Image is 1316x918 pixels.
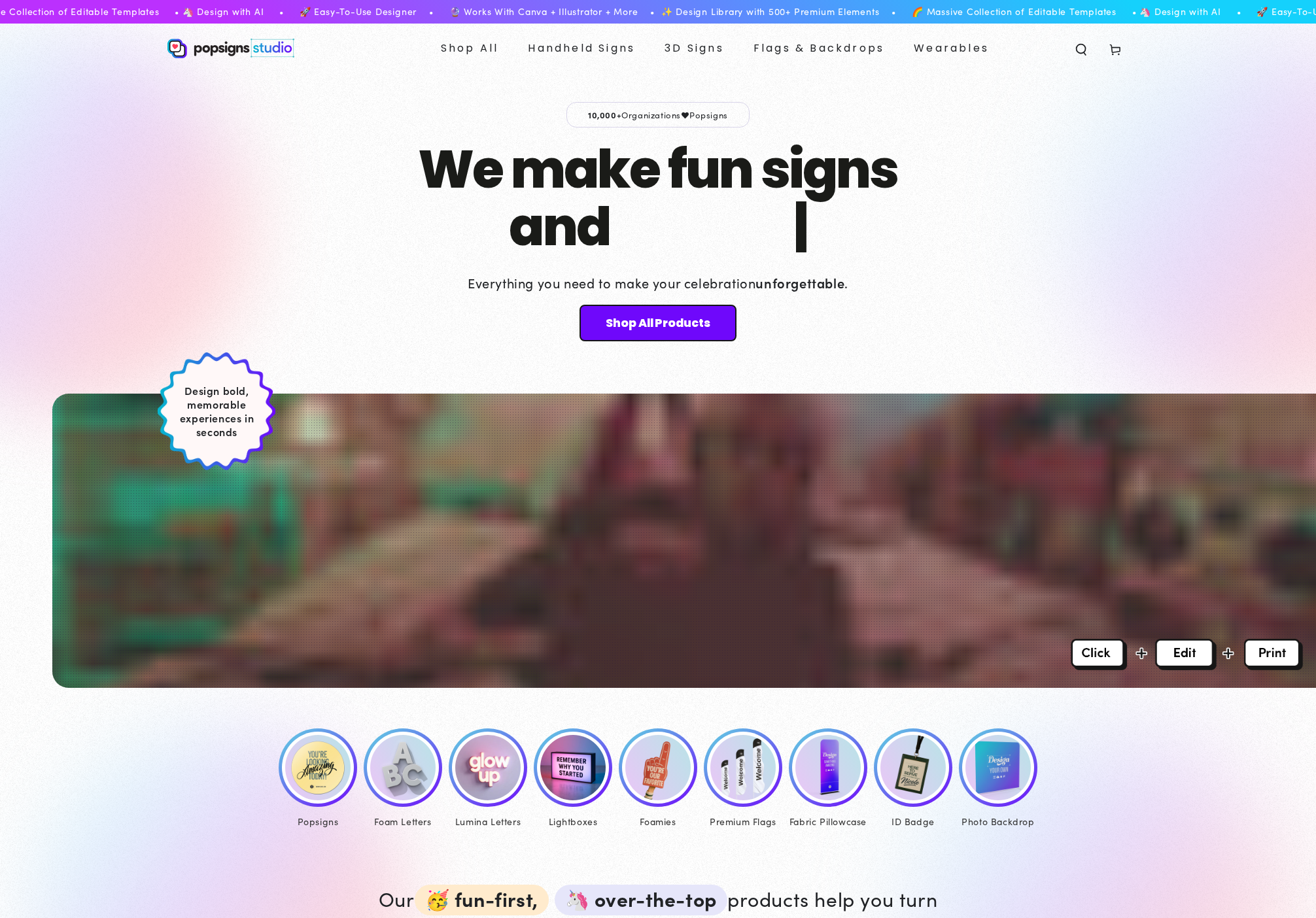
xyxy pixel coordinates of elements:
a: ID Badge ID Badge [871,728,956,830]
a: Lumina Lightboxes Lightboxes [530,728,615,830]
div: Lumina Letters [449,813,527,830]
strong: unforgettable [755,273,844,292]
div: Fabric Pillowcase [789,813,867,830]
a: Foam Letters Foam Letters [360,728,445,830]
span: Flags & Backdrops [753,39,884,58]
span: Shop All [441,39,499,58]
img: Popsigns Studio [167,39,294,58]
span: 10,000+ [588,109,621,120]
a: Popsigns Popsigns [275,728,360,830]
span: 🦄 over-the-top [555,885,727,915]
a: Photo Backdrop Photo Backdrop [956,728,1041,830]
a: Lumina Letters Lumina Letters [445,728,530,830]
img: Premium Feather Flags [710,735,776,800]
a: Foamies® Foamies [615,728,701,830]
img: Lumina Letters [455,735,521,800]
img: ID Badge [880,735,946,800]
img: Photo Backdrop [965,735,1031,800]
span: Handheld Signs [528,39,635,58]
p: Everything you need to make your celebration . [468,273,848,292]
span: so muc [610,190,794,263]
a: Shop All Products [580,305,736,341]
div: Foam Letters [364,813,442,830]
div: ID Badge [874,813,952,830]
img: Foam Letters [370,735,436,800]
span: | [794,190,806,263]
a: 3D Signs [655,31,734,66]
img: Foamies® [625,735,691,800]
span: Wearables [914,39,989,58]
div: Foamies [619,813,697,830]
div: Lightboxes [534,813,612,830]
h1: We make fun signs and [418,141,897,256]
div: Popsigns [279,813,357,830]
div: Premium Flags [704,813,782,830]
a: Flags & Backdrops [744,31,894,66]
div: Photo Backdrop [959,813,1037,830]
a: Fabric Pillowcase Fabric Pillowcase [786,728,871,830]
a: Shop All [431,31,509,66]
a: Wearables [904,31,999,66]
a: Premium Feather Flags Premium Flags [701,728,786,830]
p: Organizations Popsigns [566,102,750,127]
summary: Search our site [1064,34,1098,63]
img: Popsigns [285,735,351,800]
span: 3D Signs [665,39,724,58]
img: Fabric Pillowcase [795,735,861,800]
img: Overlay Image [1071,639,1303,670]
img: Lumina Lightboxes [540,735,606,800]
a: Handheld Signs [518,31,645,66]
span: 🥳 fun-first, [415,885,549,915]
